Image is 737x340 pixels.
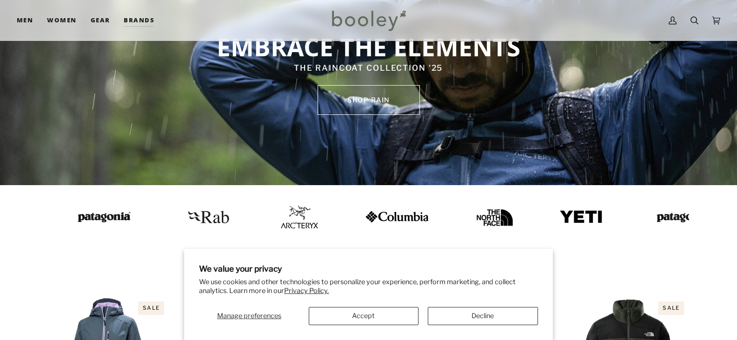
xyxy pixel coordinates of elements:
span: Women [47,16,76,25]
button: Accept [309,307,419,325]
p: We use cookies and other technologies to personalize your experience, perform marketing, and coll... [199,278,538,295]
span: Gear [91,16,110,25]
span: Men [17,16,33,25]
button: Decline [428,307,538,325]
img: Booley [328,7,409,34]
div: Sale [658,301,684,315]
a: Privacy Policy. [284,287,329,295]
p: THE RAINCOAT COLLECTION '25 [150,62,586,74]
h2: We value your privacy [199,264,538,273]
a: SHOP rain [318,85,420,115]
span: Manage preferences [217,312,281,320]
span: Brands [124,16,154,25]
button: Manage preferences [199,307,299,325]
p: EMBRACE THE ELEMENTS [150,31,586,62]
div: Sale [138,301,164,315]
